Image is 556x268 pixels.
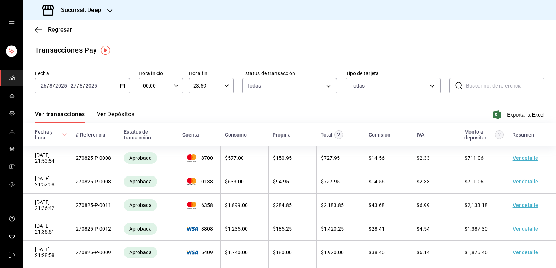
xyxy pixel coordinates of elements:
input: Buscar no. de referencia [466,78,544,93]
span: $ 2.33 [417,155,430,161]
div: Fecha y hora [35,129,60,141]
span: $ 14.56 [369,179,385,184]
td: 270825-P-0009 [71,241,119,264]
span: $ 150.95 [273,155,292,161]
svg: Este es el monto resultante del total pagado menos comisión e IVA. Esta será la parte que se depo... [495,130,504,139]
div: Propina [273,132,291,138]
span: Aprobada [126,179,155,184]
div: Resumen [512,132,534,138]
span: / [77,83,79,89]
td: 270825-P-0008 [71,170,119,194]
td: [DATE] 21:53:54 [23,146,71,170]
div: Todas [350,82,365,89]
span: $ 633.00 [225,179,244,184]
div: navigation tabs [35,111,135,123]
span: $ 43.68 [369,202,385,208]
label: Tipo de tarjeta [346,71,441,76]
span: $ 1,920.00 [321,249,344,255]
button: open drawer [9,19,15,25]
span: $ 1,387.30 [465,226,488,232]
span: $ 4.54 [417,226,430,232]
div: IVA [417,132,424,138]
td: 270825-P-0011 [71,194,119,217]
span: $ 6.99 [417,202,430,208]
input: -- [70,83,77,89]
button: Exportar a Excel [495,110,544,119]
div: Transacciones cobradas de manera exitosa. [124,152,157,164]
span: $ 2,183.85 [321,202,344,208]
input: ---- [85,83,98,89]
div: Transacciones cobradas de manera exitosa. [124,223,157,235]
div: Transacciones cobradas de manera exitosa. [124,247,157,258]
span: $ 577.00 [225,155,244,161]
span: $ 284.85 [273,202,292,208]
span: Regresar [48,26,72,33]
span: $ 727.95 [321,179,340,184]
span: $ 2.33 [417,179,430,184]
label: Hora fin [189,71,233,76]
span: 5409 [182,249,216,255]
button: Ver transacciones [35,111,85,123]
label: Fecha [35,71,130,76]
a: Ver detalle [513,249,538,255]
label: Estatus de transacción [242,71,337,76]
td: [DATE] 21:52:08 [23,170,71,194]
label: Hora inicio [139,71,183,76]
span: $ 14.56 [369,155,385,161]
span: $ 1,420.25 [321,226,344,232]
input: -- [40,83,47,89]
span: Aprobada [126,226,155,232]
span: $ 1,740.00 [225,249,248,255]
span: 8700 [182,154,216,162]
td: [DATE] 21:35:51 [23,217,71,241]
span: $ 1,875.46 [465,249,488,255]
span: / [83,83,85,89]
input: ---- [55,83,67,89]
td: 270825-P-0008 [71,146,119,170]
span: $ 180.00 [273,249,292,255]
input: -- [79,83,83,89]
input: -- [49,83,53,89]
div: Monto a depositar [464,129,493,141]
span: $ 711.06 [465,179,484,184]
div: Transacciones cobradas de manera exitosa. [124,176,157,187]
div: Cuenta [182,132,199,138]
td: 270825-P-0012 [71,217,119,241]
span: $ 711.06 [465,155,484,161]
span: $ 1,235.00 [225,226,248,232]
svg: Este monto equivale al total pagado por el comensal antes de aplicar Comisión e IVA. [334,130,343,139]
span: Aprobada [126,249,155,255]
td: [DATE] 21:36:42 [23,194,71,217]
span: / [53,83,55,89]
span: $ 94.95 [273,179,289,184]
div: # Referencia [76,132,106,138]
div: Transacciones Pay [35,45,97,56]
div: Comisión [369,132,390,138]
a: Ver detalle [513,179,538,184]
h3: Sucursal: Deep [55,6,101,15]
div: Consumo [225,132,247,138]
span: Aprobada [126,155,155,161]
span: $ 1,899.00 [225,202,248,208]
span: 6358 [182,202,216,209]
div: Estatus de transacción [124,129,174,141]
span: $ 38.40 [369,249,385,255]
span: $ 185.25 [273,226,292,232]
span: 8808 [182,226,216,232]
span: $ 727.95 [321,155,340,161]
span: Aprobada [126,202,155,208]
span: $ 6.14 [417,249,430,255]
img: Tooltip marker [101,46,110,55]
a: Ver detalle [513,155,538,161]
div: Total [321,132,333,138]
span: / [47,83,49,89]
button: Regresar [35,26,72,33]
div: Transacciones cobradas de manera exitosa. [124,199,157,211]
span: $ 2,133.18 [465,202,488,208]
a: Ver detalle [513,202,538,208]
span: Fecha y hora [35,129,67,141]
button: Ver Depósitos [97,111,135,123]
a: Ver detalle [513,226,538,232]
